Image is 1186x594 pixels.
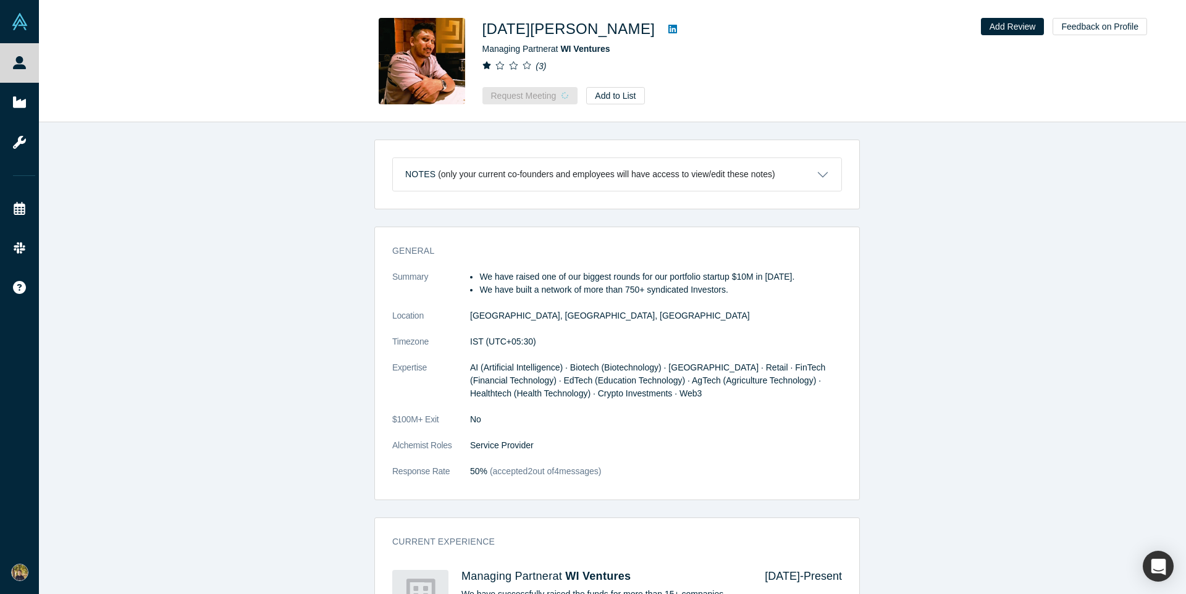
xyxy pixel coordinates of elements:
[487,466,601,476] span: (accepted 2 out of 4 messages)
[470,362,825,398] span: AI (Artificial Intelligence) · Biotech (Biotechnology) · [GEOGRAPHIC_DATA] · Retail · FinTech (Fi...
[392,361,470,413] dt: Expertise
[565,570,631,582] a: WI Ventures
[392,335,470,361] dt: Timezone
[393,158,841,191] button: Notes (only your current co-founders and employees will have access to view/edit these notes)
[405,168,435,181] h3: Notes
[392,465,470,491] dt: Response Rate
[392,439,470,465] dt: Alchemist Roles
[479,270,842,283] li: We have raised one of our biggest rounds for our portfolio startup $10M in [DATE].
[981,18,1045,35] button: Add Review
[392,270,470,309] dt: Summary
[470,439,842,452] dd: Service Provider
[470,335,842,348] dd: IST (UTC+05:30)
[470,466,487,476] span: 50%
[1053,18,1147,35] button: Feedback on Profile
[482,44,610,54] span: Managing Partner at
[482,18,655,40] h1: [DATE][PERSON_NAME]
[11,13,28,30] img: Alchemist Vault Logo
[479,283,842,296] li: We have built a network of more than 750+ syndicated Investors.
[461,570,747,584] h4: Managing Partner at
[470,309,842,322] dd: [GEOGRAPHIC_DATA], [GEOGRAPHIC_DATA], [GEOGRAPHIC_DATA]
[470,413,842,426] dd: No
[438,169,775,180] p: (only your current co-founders and employees will have access to view/edit these notes)
[536,61,546,71] i: ( 3 )
[392,413,470,439] dt: $100M+ Exit
[482,87,578,104] button: Request Meeting
[11,564,28,581] img: Takafumi Kawano's Account
[392,245,825,257] h3: General
[392,309,470,335] dt: Location
[560,44,610,54] a: WI Ventures
[379,18,465,104] img: Kartik Agnihotri's Profile Image
[586,87,644,104] button: Add to List
[392,535,825,548] h3: Current Experience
